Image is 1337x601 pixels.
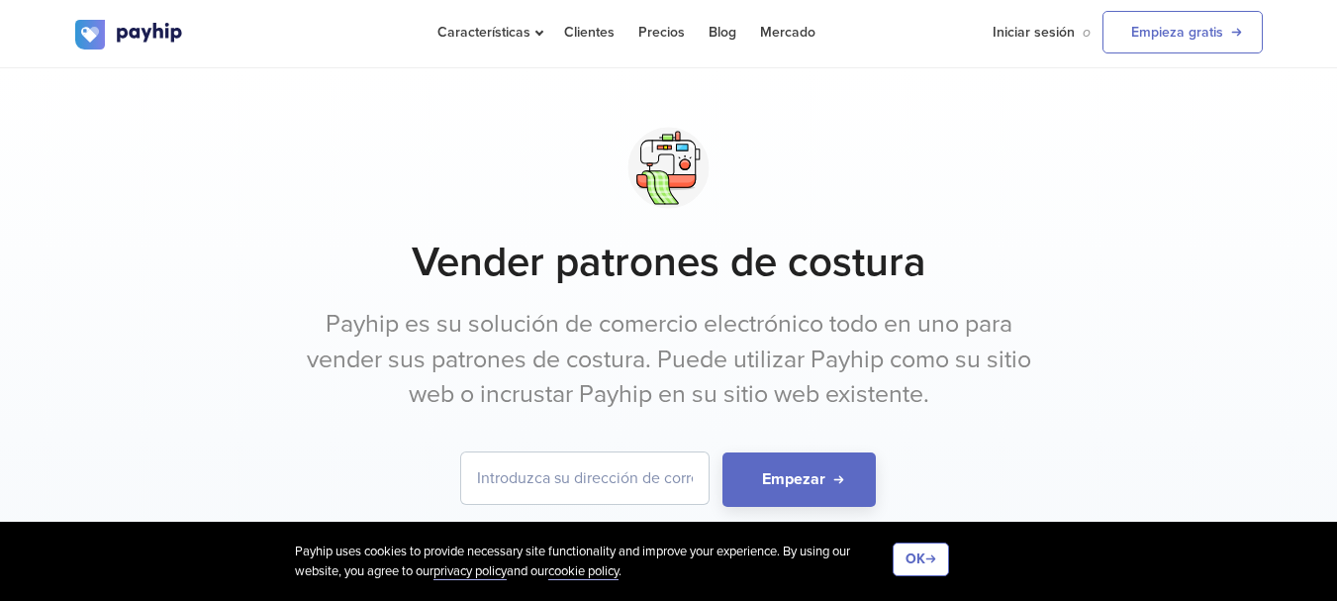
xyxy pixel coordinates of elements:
input: Introduzca su dirección de correo electrónico [461,452,709,504]
div: Fácil configuración [564,520,686,540]
h1: Vender patrones de costura [75,238,1263,287]
div: Regístrate gratis [453,520,560,540]
span: Características [437,24,540,41]
a: cookie policy [548,563,619,580]
img: svg+xml;utf8,%3Csvg%20viewBox%3D%220%200%20100%20100%22%20xmlns%3D%22http%3A%2F%2Fwww.w3.org%2F20... [619,118,718,218]
div: Cancelar en cualquier momento [690,520,885,540]
a: privacy policy [433,563,507,580]
a: Empieza gratis [1102,11,1263,53]
div: Payhip uses cookies to provide necessary site functionality and improve your experience. By using... [295,543,893,581]
button: OK [893,543,949,576]
p: Payhip es su solución de comercio electrónico todo en uno para vender sus patrones de costura. Pu... [298,307,1040,413]
button: Empezar [722,452,876,507]
img: logo.svg [75,20,184,50]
